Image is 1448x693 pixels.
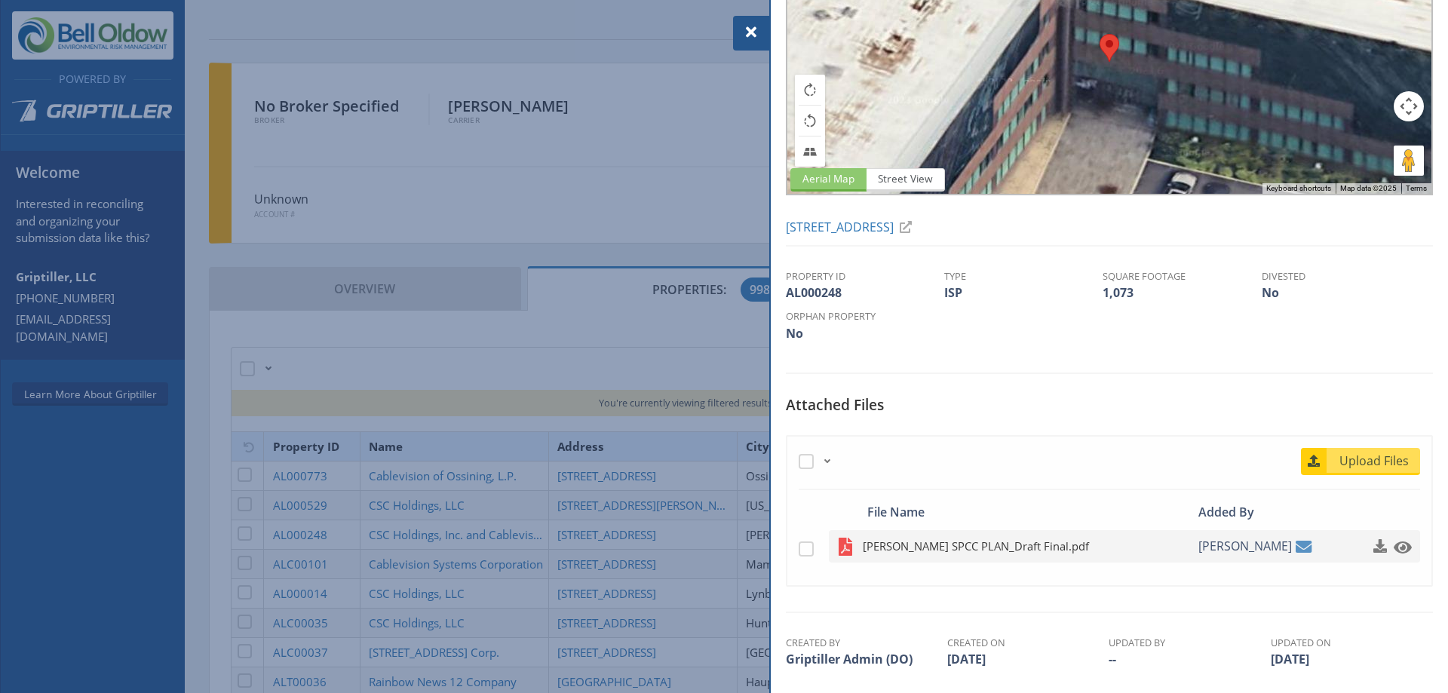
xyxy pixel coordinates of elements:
[1266,183,1331,194] button: Keyboard shortcuts
[790,168,867,192] span: Aerial Map
[1262,284,1279,301] span: No
[786,284,842,301] span: AL000248
[1394,146,1424,176] button: Drag Pegman onto the map to open Street View
[1340,184,1397,192] span: Map data ©2025
[795,136,825,167] button: Tilt map
[786,309,944,324] th: Orphan Property
[863,501,1194,523] div: File Name
[786,269,944,284] th: Property ID
[1271,636,1429,650] th: Updated On
[1271,650,1429,668] td: [DATE]
[795,106,825,136] button: Rotate map counterclockwise
[1262,269,1420,284] th: Divested
[786,325,803,342] span: No
[786,397,1433,425] h5: Attached Files
[1198,530,1292,563] span: [PERSON_NAME]
[1103,284,1134,301] span: 1,073
[786,650,944,668] td: Griptiller Admin (DO)
[1406,184,1427,192] a: Terms (opens in new tab)
[1301,448,1420,475] a: Upload Files
[947,636,1106,650] th: Created On
[1103,269,1261,284] th: Square Footage
[944,269,1103,284] th: Type
[1389,533,1409,560] a: Click to preview this file
[863,537,1158,556] span: [PERSON_NAME] SPCC PLAN_Draft Final.pdf
[1109,636,1267,650] th: Updated By
[795,75,825,105] button: Rotate map clockwise
[1194,501,1312,523] div: Added By
[944,284,962,301] span: ISP
[947,650,1106,668] td: [DATE]
[863,537,1194,556] a: [PERSON_NAME] SPCC PLAN_Draft Final.pdf
[1109,650,1267,668] td: --
[786,636,944,650] th: Created By
[1394,91,1424,121] button: Map camera controls
[1329,452,1420,470] span: Upload Files
[786,219,918,235] a: [STREET_ADDRESS]
[866,168,945,192] span: Street View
